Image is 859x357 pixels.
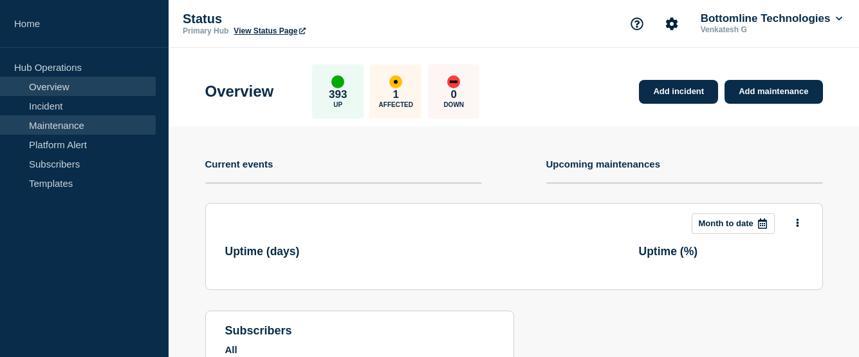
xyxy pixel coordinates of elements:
[205,82,274,101] h1: Overview
[725,80,822,104] a: Add maintenance
[692,213,775,234] button: Month to date
[331,75,344,88] div: up
[183,12,440,26] p: Status
[546,159,661,169] h4: Upcoming maintenances
[329,88,347,101] p: 393
[447,75,460,88] div: down
[639,245,698,258] h3: Uptime ( % )
[225,344,494,355] p: All
[393,88,399,101] p: 1
[379,101,413,108] p: Affected
[205,159,273,169] h4: Current events
[443,101,464,108] p: Down
[225,245,300,258] h3: Uptime ( days )
[389,75,402,88] div: affected
[333,101,342,108] p: Up
[183,26,228,35] p: Primary Hub
[698,25,832,34] p: Venkatesh G
[234,26,305,35] a: View Status Page
[698,12,845,25] button: Bottomline Technologies
[623,10,651,37] button: Support
[658,10,685,37] button: Account settings
[451,88,457,101] p: 0
[699,218,753,228] p: Month to date
[225,324,494,338] h4: subscribers
[639,80,718,104] a: Add incident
